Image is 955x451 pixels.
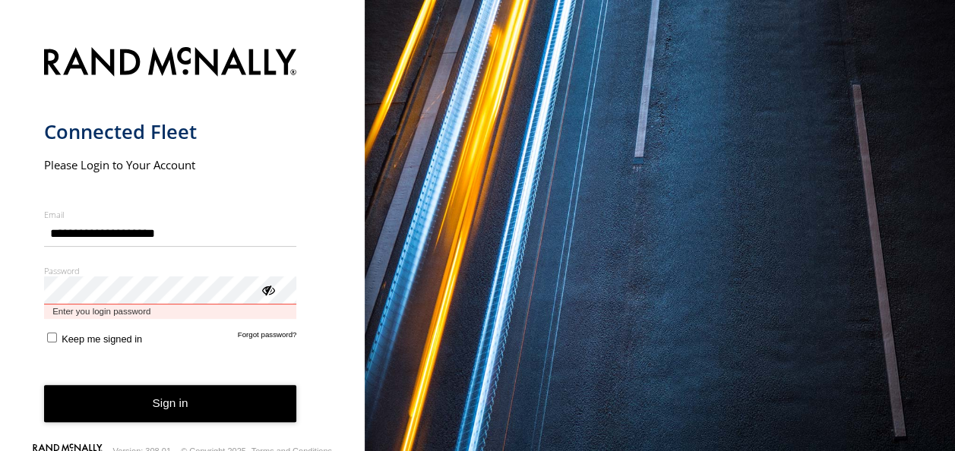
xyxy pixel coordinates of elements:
h1: Connected Fleet [44,119,297,144]
div: ViewPassword [260,282,275,297]
button: Sign in [44,385,297,422]
img: Rand McNally [44,44,297,83]
span: Keep me signed in [62,333,142,345]
input: Keep me signed in [47,333,57,342]
label: Password [44,265,297,276]
label: Email [44,209,297,220]
span: Enter you login password [44,304,297,319]
a: Forgot password? [238,330,297,345]
h2: Please Login to Your Account [44,157,297,172]
form: main [44,38,321,446]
